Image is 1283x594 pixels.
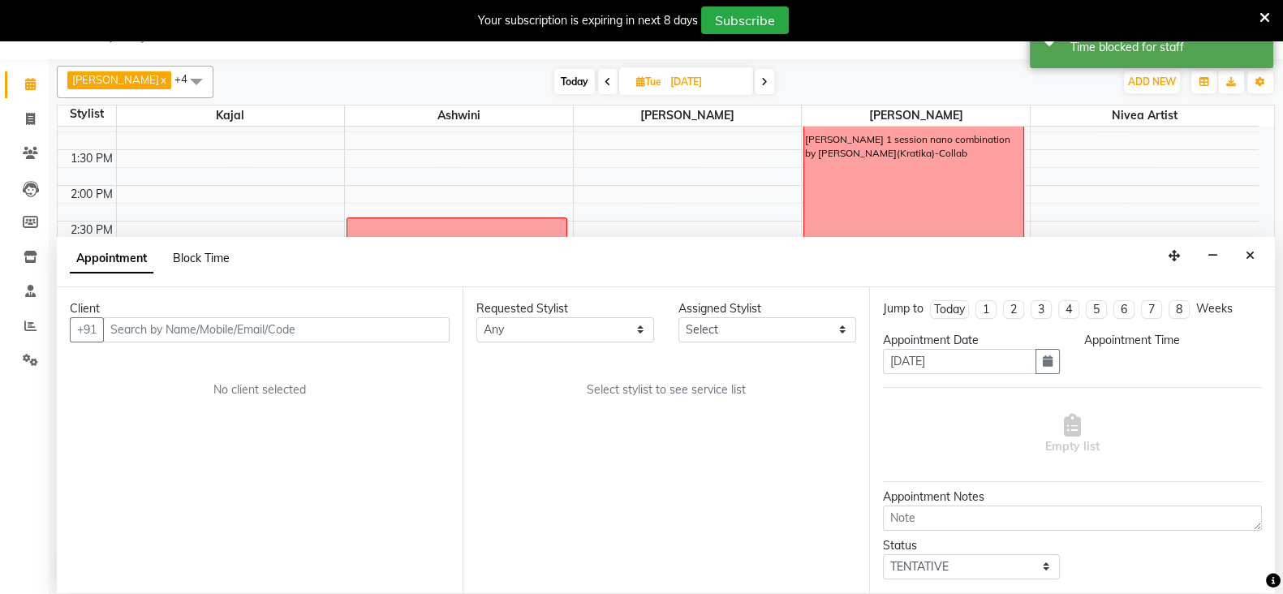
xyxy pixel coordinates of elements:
[934,301,965,318] div: Today
[587,381,746,398] span: Select stylist to see service list
[1086,300,1107,319] li: 5
[883,300,924,317] div: Jump to
[67,150,116,167] div: 1:30 PM
[173,251,230,265] span: Block Time
[1003,300,1024,319] li: 2
[1031,300,1052,319] li: 3
[67,222,116,239] div: 2:30 PM
[574,105,802,126] span: [PERSON_NAME]
[665,70,747,94] input: 2025-09-16
[1141,300,1162,319] li: 7
[70,300,450,317] div: Client
[67,186,116,203] div: 2:00 PM
[70,317,104,342] button: +91
[883,349,1037,374] input: yyyy-mm-dd
[632,75,665,88] span: Tue
[117,105,345,126] span: Kajal
[159,73,166,86] a: x
[1196,300,1233,317] div: Weeks
[1070,39,1261,56] div: Time blocked for staff
[883,537,1061,554] div: Status
[1169,300,1190,319] li: 8
[1084,332,1262,349] div: Appointment Time
[109,381,411,398] div: No client selected
[1238,243,1262,269] button: Close
[72,73,159,86] span: [PERSON_NAME]
[678,300,856,317] div: Assigned Stylist
[701,6,789,34] button: Subscribe
[802,105,1030,126] span: [PERSON_NAME]
[1124,71,1180,93] button: ADD NEW
[103,317,450,342] input: Search by Name/Mobile/Email/Code
[805,132,1023,161] div: [PERSON_NAME] 1 session nano combination by [PERSON_NAME](Kratika)-Collab
[554,69,595,94] span: Today
[58,105,116,123] div: Stylist
[1045,414,1100,455] span: Empty list
[1113,300,1134,319] li: 6
[1128,75,1176,88] span: ADD NEW
[70,244,153,273] span: Appointment
[478,12,698,29] div: Your subscription is expiring in next 8 days
[1058,300,1079,319] li: 4
[883,489,1262,506] div: Appointment Notes
[345,105,573,126] span: Ashwini
[1031,105,1259,126] span: Nivea Artist
[975,300,997,319] li: 1
[174,72,200,85] span: +4
[883,332,1061,349] div: Appointment Date
[476,300,654,317] div: Requested Stylist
